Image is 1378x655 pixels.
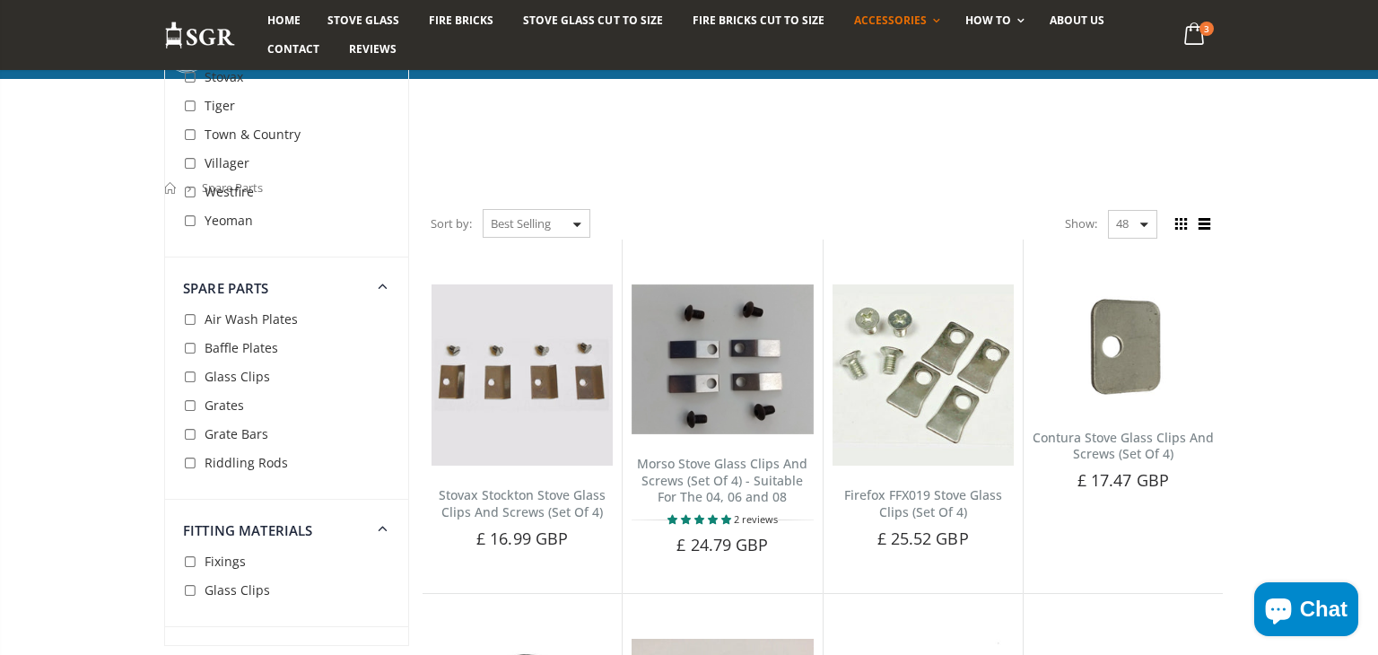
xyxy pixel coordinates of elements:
a: Fire Bricks [415,6,507,35]
span: Grate Bars [205,425,268,442]
a: Stovax Stockton Stove Glass Clips And Screws (Set Of 4) [439,486,606,520]
span: Accessories [854,13,927,28]
span: 3 [1199,22,1214,36]
a: Morso Stove Glass Clips And Screws (Set Of 4) - Suitable For The 04, 06 and 08 [637,455,807,506]
span: £ 17.47 GBP [1077,469,1169,491]
a: About us [1036,6,1118,35]
span: Fitting Materials [183,521,313,539]
a: Accessories [841,6,949,35]
span: Spare Parts [183,279,269,297]
span: 2 reviews [734,512,778,526]
span: About us [1050,13,1104,28]
span: Yeoman [205,212,253,229]
a: Stove Glass [314,6,413,35]
span: Sort by: [431,208,472,240]
span: Grid view [1171,214,1190,234]
img: Stove glass clips for the Morso 04, 06 and 08 [632,284,813,434]
span: Baffle Plates [205,339,278,356]
span: Fire Bricks Cut To Size [693,13,824,28]
span: Riddling Rods [205,454,288,471]
span: £ 24.79 GBP [676,534,768,555]
img: Set of 4 Stovax Stockton glass clips with screws [432,284,613,466]
span: Home [267,13,301,28]
a: Firefox FFX019 Stove Glass Clips (Set Of 4) [844,486,1002,520]
span: Fixings [205,553,246,570]
span: Fire Bricks [429,13,493,28]
span: Stove Glass [327,13,399,28]
span: 5.00 stars [667,512,734,526]
span: Town & Country [205,126,301,143]
span: Villager [205,154,249,171]
span: Tiger [205,97,235,114]
span: Show: [1065,209,1097,238]
img: Set of 4 Contura glass clips with screws [1033,284,1214,408]
span: Contact [267,41,319,57]
a: Fire Bricks Cut To Size [679,6,838,35]
span: Glass Clips [205,581,270,598]
a: Reviews [336,35,410,64]
span: Stovax [205,68,243,85]
span: Stove Glass Cut To Size [523,13,662,28]
a: Stove Glass Cut To Size [510,6,676,35]
a: 3 [1177,18,1214,53]
a: How To [952,6,1033,35]
img: Firefox FFX019 Stove Glass Clips (Set Of 4) [833,284,1014,466]
span: List view [1194,214,1214,234]
inbox-online-store-chat: Shopify online store chat [1249,582,1364,641]
a: Home [254,6,314,35]
span: £ 25.52 GBP [877,528,969,549]
span: Grates [205,397,244,414]
span: £ 16.99 GBP [476,528,568,549]
a: Contact [254,35,333,64]
span: Air Wash Plates [205,310,298,327]
a: Contura Stove Glass Clips And Screws (Set Of 4) [1033,429,1214,463]
span: Westfire [205,183,254,200]
span: How To [965,13,1011,28]
span: Glass Clips [205,368,270,385]
span: Reviews [349,41,397,57]
img: Stove Glass Replacement [164,21,236,50]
